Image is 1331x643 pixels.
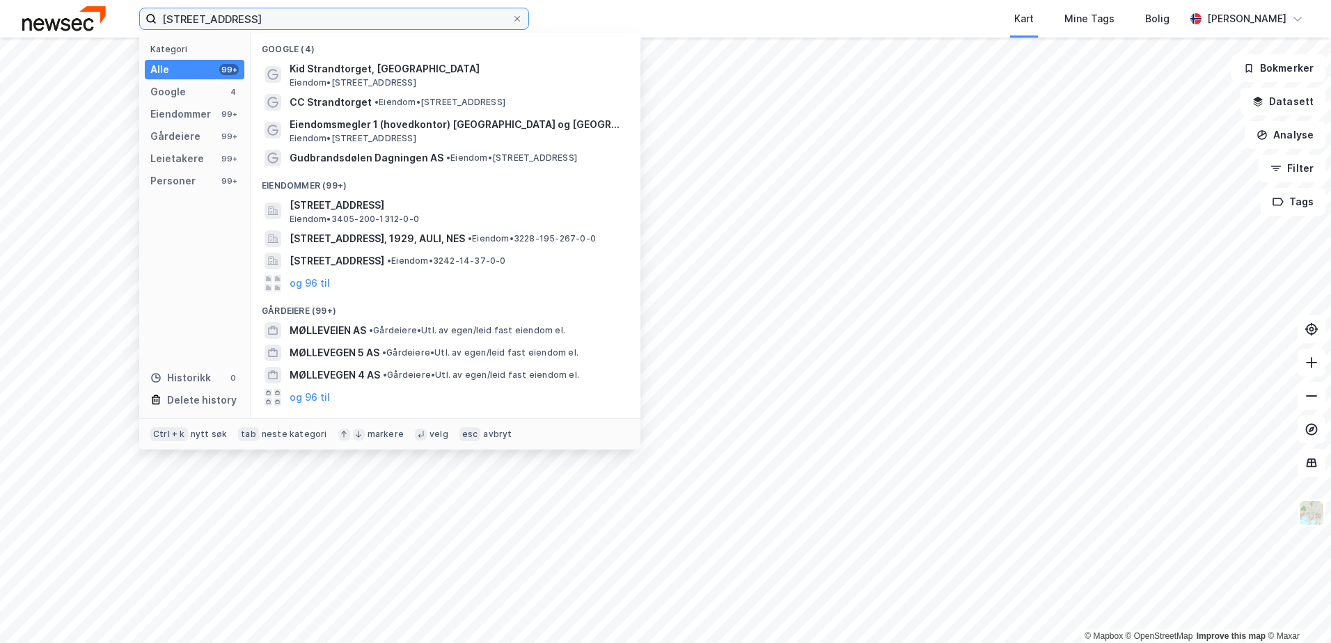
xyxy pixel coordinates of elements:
div: 99+ [219,175,239,186]
div: Historikk [150,370,211,386]
div: Google (4) [251,33,640,58]
div: Ctrl + k [150,427,188,441]
div: Bolig [1145,10,1169,27]
span: MØLLEVEIEN AS [290,322,366,339]
span: Eiendom • 3405-200-1312-0-0 [290,214,419,225]
span: Eiendom • 3242-14-37-0-0 [387,255,506,267]
span: Eiendom • 3228-195-267-0-0 [468,233,596,244]
div: tab [238,427,259,441]
div: velg [430,429,448,440]
div: Gårdeiere (99+) [251,294,640,319]
div: Kontrollprogram for chat [1261,576,1331,643]
span: Gårdeiere • Utl. av egen/leid fast eiendom el. [383,370,579,381]
button: og 96 til [290,389,330,406]
a: OpenStreetMap [1126,631,1193,641]
span: Eiendomsmegler 1 (hovedkontor) [GEOGRAPHIC_DATA] og [GEOGRAPHIC_DATA] [290,116,624,133]
span: Eiendom • [STREET_ADDRESS] [375,97,505,108]
div: avbryt [483,429,512,440]
div: Personer [150,173,196,189]
div: Leietakere (99+) [251,408,640,434]
div: Mine Tags [1064,10,1115,27]
span: • [383,370,387,380]
span: Eiendom • [STREET_ADDRESS] [446,152,577,164]
span: Gårdeiere • Utl. av egen/leid fast eiendom el. [369,325,565,336]
input: Søk på adresse, matrikkel, gårdeiere, leietakere eller personer [157,8,512,29]
div: Leietakere [150,150,204,167]
span: Eiendom • [STREET_ADDRESS] [290,77,416,88]
span: • [468,233,472,244]
div: Delete history [167,392,237,408]
div: Kart [1014,10,1034,27]
div: 4 [228,86,239,97]
div: 99+ [219,109,239,120]
div: Eiendommer (99+) [251,169,640,194]
button: Datasett [1241,88,1325,116]
span: [STREET_ADDRESS] [290,197,624,214]
img: newsec-logo.f6e21ccffca1b3a03d2d.png [22,6,106,31]
span: • [375,97,379,107]
a: Improve this map [1197,631,1266,641]
span: • [369,325,373,335]
div: neste kategori [262,429,327,440]
span: Gårdeiere • Utl. av egen/leid fast eiendom el. [382,347,578,358]
span: • [387,255,391,266]
button: Filter [1259,154,1325,182]
span: • [382,347,386,358]
span: [STREET_ADDRESS], 1929, AULI, NES [290,230,465,247]
span: CC Strandtorget [290,94,372,111]
div: 99+ [219,153,239,164]
span: Gudbrandsdølen Dagningen AS [290,150,443,166]
a: Mapbox [1085,631,1123,641]
div: 0 [228,372,239,383]
img: Z [1298,500,1325,526]
div: Kategori [150,44,244,54]
div: 99+ [219,64,239,75]
span: [STREET_ADDRESS] [290,253,384,269]
button: Analyse [1245,121,1325,149]
span: Eiendom • [STREET_ADDRESS] [290,133,416,144]
div: [PERSON_NAME] [1207,10,1286,27]
div: Alle [150,61,169,78]
span: MØLLEVEGEN 5 AS [290,344,379,361]
div: Eiendommer [150,106,211,122]
div: Google [150,84,186,100]
div: nytt søk [191,429,228,440]
button: Bokmerker [1231,54,1325,82]
div: 99+ [219,131,239,142]
span: MØLLEVEGEN 4 AS [290,367,380,383]
div: Gårdeiere [150,128,200,145]
button: og 96 til [290,275,330,292]
span: Kid Strandtorget, [GEOGRAPHIC_DATA] [290,61,624,77]
button: Tags [1261,188,1325,216]
div: markere [368,429,404,440]
div: esc [459,427,481,441]
span: • [446,152,450,163]
iframe: Chat Widget [1261,576,1331,643]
